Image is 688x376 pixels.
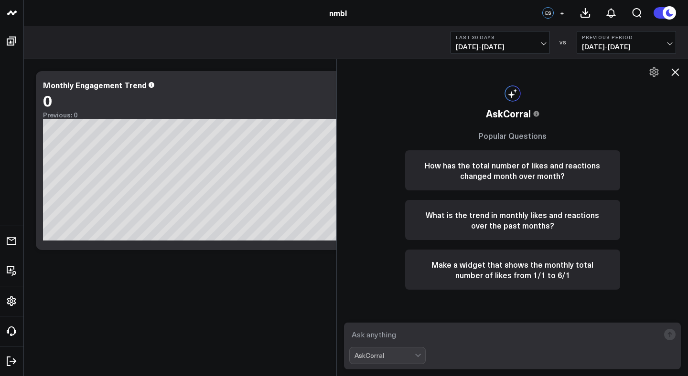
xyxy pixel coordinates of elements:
[556,7,568,19] button: +
[582,43,671,51] span: [DATE] - [DATE]
[405,250,620,290] button: Make a widget that shows the monthly total number of likes from 1/1 to 6/1
[43,92,52,109] div: 0
[43,80,147,90] div: Monthly Engagement Trend
[456,43,545,51] span: [DATE] - [DATE]
[577,31,676,54] button: Previous Period[DATE]-[DATE]
[405,130,620,141] h3: Popular Questions
[405,150,620,190] button: How has the total number of likes and reactions changed month over month?
[486,106,531,121] span: AskCorral
[560,10,564,16] span: +
[555,40,572,45] div: VS
[329,8,347,18] a: nmbl
[355,352,415,359] div: AskCorral
[456,34,545,40] b: Last 30 Days
[43,111,344,119] div: Previous: 0
[451,31,550,54] button: Last 30 Days[DATE]-[DATE]
[542,7,554,19] div: ES
[582,34,671,40] b: Previous Period
[405,200,620,240] button: What is the trend in monthly likes and reactions over the past months?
